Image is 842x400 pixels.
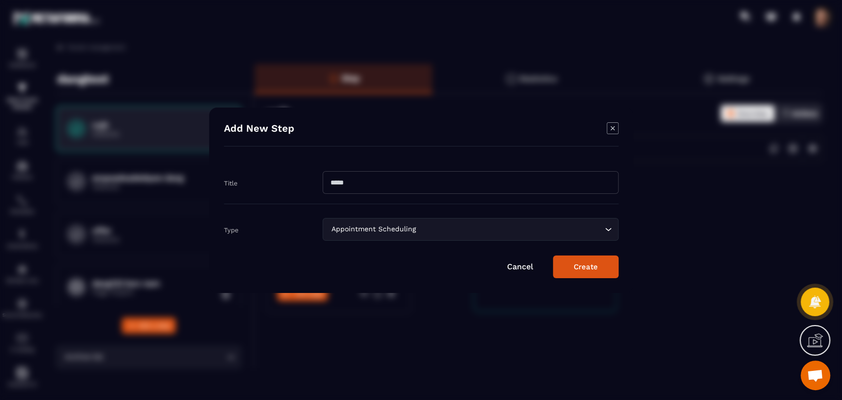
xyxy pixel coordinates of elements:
div: Mở cuộc trò chuyện [801,361,830,390]
span: Appointment Scheduling [329,224,418,235]
input: Search for option [418,224,602,235]
label: Title [224,179,238,186]
button: Create [553,255,619,278]
a: Cancel [507,262,533,271]
h4: Add New Step [224,122,294,136]
label: Type [224,226,239,233]
div: Search for option [323,218,619,241]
